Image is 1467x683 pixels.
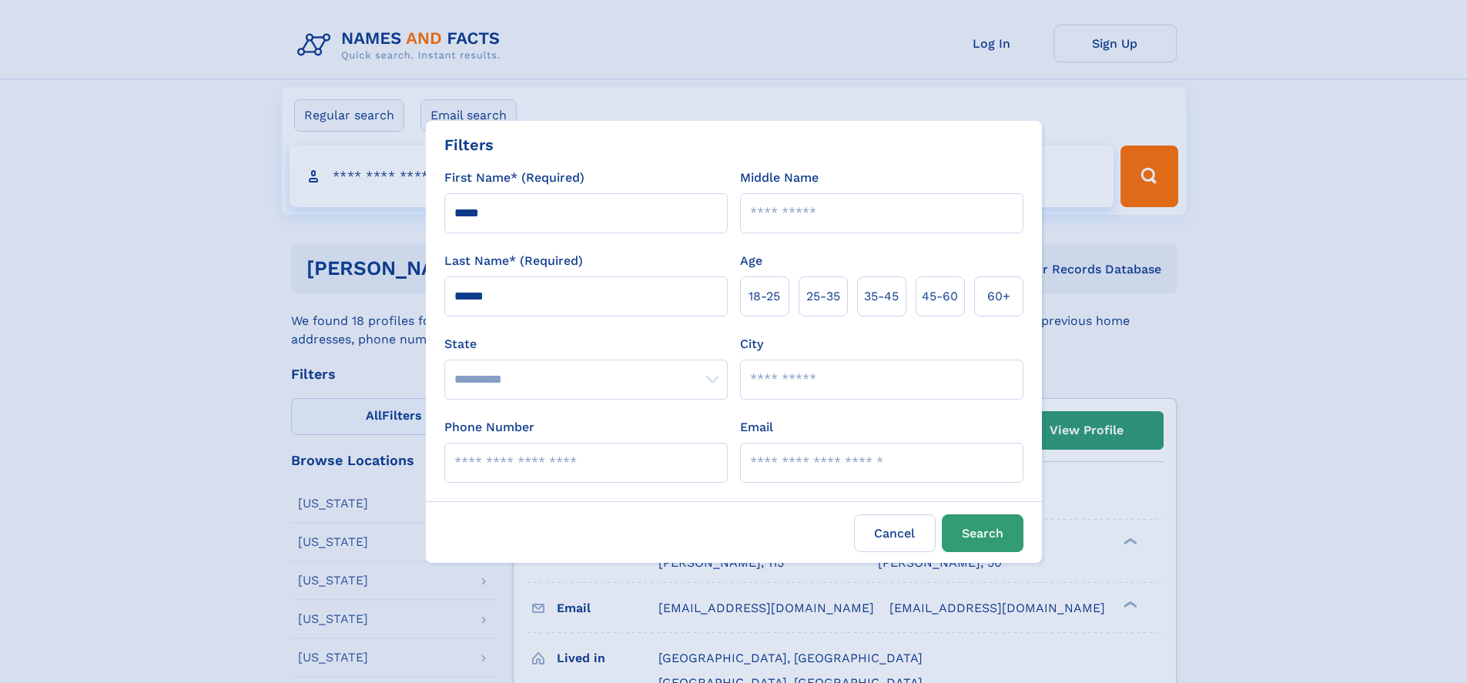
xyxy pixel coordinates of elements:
[806,287,840,306] span: 25‑35
[444,133,494,156] div: Filters
[749,287,780,306] span: 18‑25
[740,169,819,187] label: Middle Name
[444,418,534,437] label: Phone Number
[740,418,773,437] label: Email
[444,335,728,353] label: State
[922,287,958,306] span: 45‑60
[444,252,583,270] label: Last Name* (Required)
[987,287,1010,306] span: 60+
[740,335,763,353] label: City
[854,514,936,552] label: Cancel
[444,169,584,187] label: First Name* (Required)
[942,514,1023,552] button: Search
[864,287,899,306] span: 35‑45
[740,252,762,270] label: Age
